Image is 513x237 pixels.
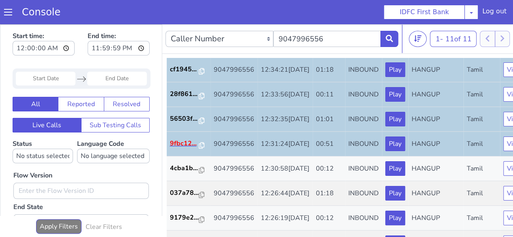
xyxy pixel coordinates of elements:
[345,206,382,231] td: INBOUND
[258,107,313,132] td: 12:31:24[DATE]
[313,33,345,58] td: 01:18
[13,178,43,188] label: End State
[273,6,381,23] input: Enter the Caller Number
[210,181,258,206] td: 9047996556
[170,114,199,124] p: 9fbc12...
[170,90,207,99] a: 56503f...
[313,83,345,107] td: 01:01
[170,188,199,198] p: 9179e2...
[385,112,405,127] button: Play
[258,157,313,181] td: 12:26:44[DATE]
[88,17,150,31] input: End time:
[13,4,75,34] label: Start time:
[258,206,313,231] td: 12:24:58[DATE]
[12,6,70,18] a: Console
[408,107,464,132] td: HANGUP
[313,206,345,231] td: 00:59
[313,58,345,83] td: 00:11
[258,132,313,157] td: 12:30:58[DATE]
[464,83,500,107] td: Tamil
[170,164,199,173] p: 037a78...
[408,33,464,58] td: HANGUP
[464,181,500,206] td: Tamil
[345,33,382,58] td: INBOUND
[408,83,464,107] td: HANGUP
[88,4,150,34] label: End time:
[170,40,199,50] p: cf1945...
[170,164,207,173] a: 037a78...
[385,63,405,77] button: Play
[13,17,75,31] input: Start time:
[104,73,150,87] button: Resolved
[385,88,405,102] button: Play
[210,107,258,132] td: 9047996556
[408,132,464,157] td: HANGUP
[13,94,82,108] button: Live Calls
[13,190,149,206] input: Enter the End State Value
[345,58,382,83] td: INBOUND
[210,33,258,58] td: 9047996556
[258,181,313,206] td: 12:26:19[DATE]
[345,83,382,107] td: INBOUND
[345,132,382,157] td: INBOUND
[87,47,147,61] input: End Date
[385,211,405,226] button: Play
[170,65,199,75] p: 28f861...
[210,157,258,181] td: 9047996556
[81,94,150,108] button: Sub Testing Calls
[170,65,207,75] a: 28f861...
[210,206,258,231] td: 9047996556
[210,83,258,107] td: 9047996556
[313,132,345,157] td: 00:12
[408,206,464,231] td: HANGUP
[313,181,345,206] td: 00:12
[464,157,500,181] td: Tamil
[464,132,500,157] td: Tamil
[385,137,405,152] button: Play
[408,181,464,206] td: HANGUP
[345,181,382,206] td: INBOUND
[170,139,207,149] a: 4cba1b...
[170,139,199,149] p: 4cba1b...
[385,38,405,53] button: Play
[210,58,258,83] td: 9047996556
[170,90,199,99] p: 56503f...
[384,5,465,19] button: IDFC First Bank
[36,195,82,209] button: Apply Filters
[13,124,73,139] select: Status
[345,107,382,132] td: INBOUND
[464,58,500,83] td: Tamil
[170,188,207,198] a: 9179e2...
[385,162,405,176] button: Play
[482,6,507,19] div: Log out
[77,124,150,139] select: Language Code
[16,47,75,61] input: Start Date
[408,157,464,181] td: HANGUP
[464,206,500,231] td: Tamil
[77,115,150,139] label: Language Code
[13,158,149,175] input: Enter the Flow Version ID
[445,10,471,19] span: 11 of 11
[210,132,258,157] td: 9047996556
[313,157,345,181] td: 01:18
[345,157,382,181] td: INBOUND
[13,73,58,87] button: All
[58,73,104,87] button: Reported
[430,6,477,23] button: 1- 11of 11
[13,146,52,156] label: Flow Version
[13,115,73,139] label: Status
[464,33,500,58] td: Tamil
[464,107,500,132] td: Tamil
[258,83,313,107] td: 12:32:35[DATE]
[170,40,207,50] a: cf1945...
[408,58,464,83] td: HANGUP
[86,199,122,207] h6: Clear Filters
[170,114,207,124] a: 9fbc12...
[313,107,345,132] td: 00:51
[258,33,313,58] td: 12:34:21[DATE]
[258,58,313,83] td: 12:33:56[DATE]
[385,186,405,201] button: Play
